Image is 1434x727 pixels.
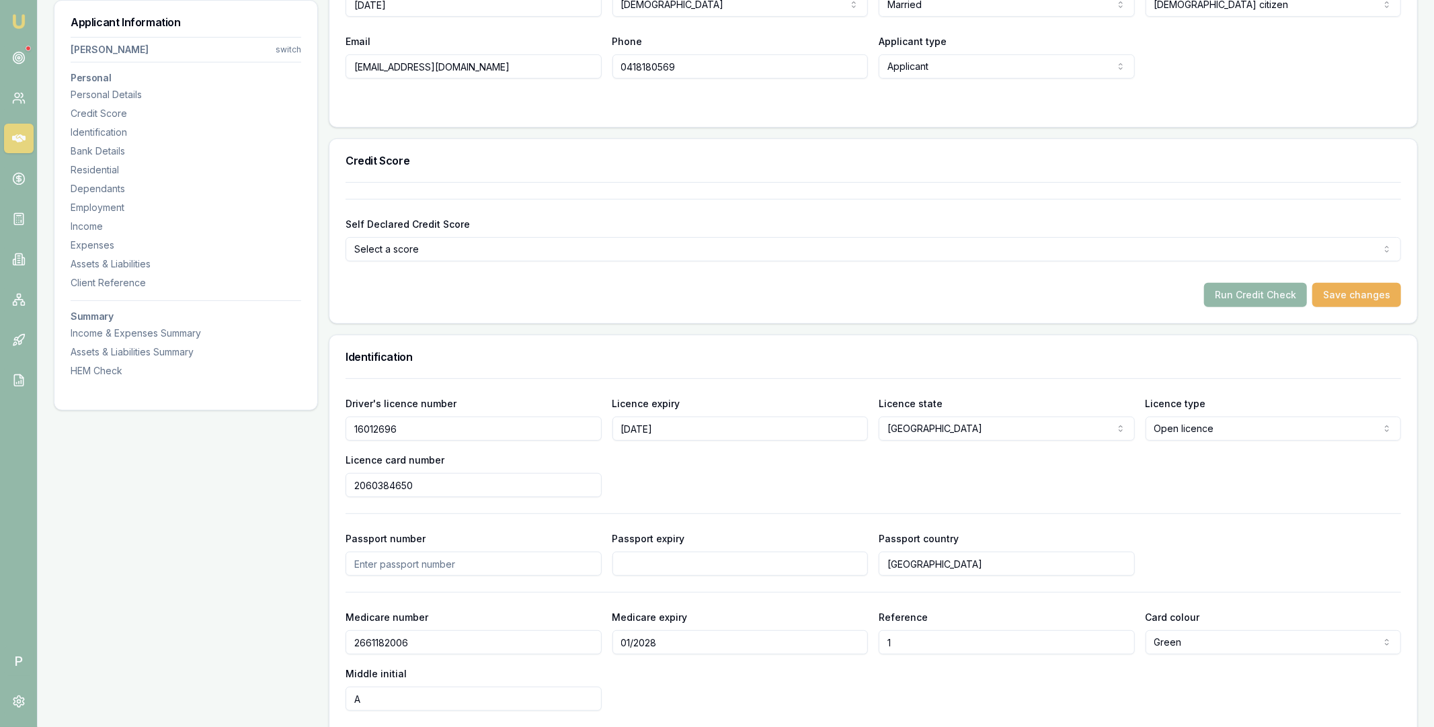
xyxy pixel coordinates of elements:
label: Licence expiry [612,398,680,409]
div: Expenses [71,239,301,252]
label: Middle initial [346,668,407,679]
div: Income & Expenses Summary [71,327,301,340]
input: Enter medicare number [346,630,602,654]
h3: Personal [71,73,301,83]
div: [PERSON_NAME] [71,43,149,56]
label: Phone [612,36,643,47]
div: Client Reference [71,276,301,290]
label: Self Declared Credit Score [346,218,470,230]
div: Income [71,220,301,233]
label: Licence state [879,398,943,409]
label: Medicare expiry [612,611,688,623]
span: P [4,646,34,676]
input: Enter medicare reference [879,630,1135,654]
h3: Summary [71,312,301,321]
div: Personal Details [71,88,301,101]
label: Medicare number [346,611,428,623]
input: Enter medicare middle initial [346,687,602,711]
div: Credit Score [71,107,301,120]
label: Passport expiry [612,533,685,544]
label: Passport country [879,533,959,544]
div: Assets & Liabilities [71,257,301,271]
label: Licence card number [346,454,444,466]
input: Enter passport number [346,552,602,576]
div: Bank Details [71,144,301,158]
h3: Applicant Information [71,17,301,28]
input: Enter driver's licence number [346,417,602,441]
button: Run Credit Check [1204,283,1307,307]
input: Enter driver's licence card number [346,473,602,497]
label: Email [346,36,370,47]
div: Identification [71,126,301,139]
div: Dependants [71,182,301,196]
input: 0431 234 567 [612,54,869,79]
label: Licence type [1146,398,1206,409]
img: emu-icon-u.png [11,13,27,30]
label: Reference [879,611,928,623]
label: Driver's licence number [346,398,456,409]
div: Residential [71,163,301,177]
label: Passport number [346,533,426,544]
button: Save changes [1312,283,1401,307]
h3: Credit Score [346,155,1401,166]
div: Assets & Liabilities Summary [71,345,301,359]
div: Employment [71,201,301,214]
label: Card colour [1146,611,1200,623]
label: Applicant type [879,36,947,47]
h3: Identification [346,351,1401,362]
input: Enter passport country [879,552,1135,576]
div: HEM Check [71,364,301,378]
div: switch [276,44,301,55]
